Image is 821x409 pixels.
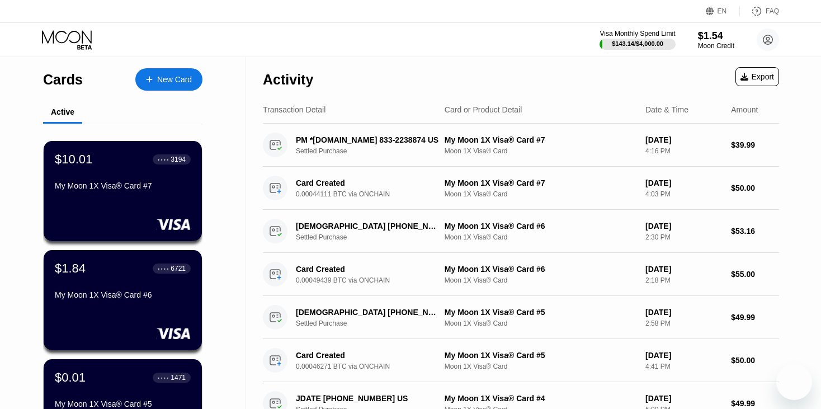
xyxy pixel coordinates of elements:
[296,319,451,327] div: Settled Purchase
[645,135,722,144] div: [DATE]
[645,147,722,155] div: 4:16 PM
[263,253,779,296] div: Card Created0.00049439 BTC via ONCHAINMy Moon 1X Visa® Card #6Moon 1X Visa® Card[DATE]2:18 PM$55.00
[171,265,186,272] div: 6721
[296,222,440,231] div: [DEMOGRAPHIC_DATA] [PHONE_NUMBER] US
[296,351,440,360] div: Card Created
[445,190,636,198] div: Moon 1X Visa® Card
[55,370,86,385] div: $0.01
[445,319,636,327] div: Moon 1X Visa® Card
[645,233,722,241] div: 2:30 PM
[645,351,722,360] div: [DATE]
[731,184,779,192] div: $50.00
[44,141,202,241] div: $10.01● ● ● ●3194My Moon 1X Visa® Card #7
[51,107,74,116] div: Active
[645,222,722,231] div: [DATE]
[645,178,722,187] div: [DATE]
[776,364,812,400] iframe: Button to launch messaging window
[43,72,83,88] div: Cards
[645,276,722,284] div: 2:18 PM
[135,68,202,91] div: New Card
[731,105,758,114] div: Amount
[766,7,779,15] div: FAQ
[718,7,727,15] div: EN
[263,105,325,114] div: Transaction Detail
[296,135,440,144] div: PM *[DOMAIN_NAME] 833-2238874 US
[731,140,779,149] div: $39.99
[296,147,451,155] div: Settled Purchase
[158,267,169,270] div: ● ● ● ●
[263,296,779,339] div: [DEMOGRAPHIC_DATA] [PHONE_NUMBER] USSettled PurchaseMy Moon 1X Visa® Card #5Moon 1X Visa® Card[DA...
[44,250,202,350] div: $1.84● ● ● ●6721My Moon 1X Visa® Card #6
[158,376,169,379] div: ● ● ● ●
[445,105,522,114] div: Card or Product Detail
[55,261,86,276] div: $1.84
[171,156,186,163] div: 3194
[645,265,722,274] div: [DATE]
[296,233,451,241] div: Settled Purchase
[600,30,675,50] div: Visa Monthly Spend Limit$143.14/$4,000.00
[55,290,191,299] div: My Moon 1X Visa® Card #6
[445,233,636,241] div: Moon 1X Visa® Card
[445,351,636,360] div: My Moon 1X Visa® Card #5
[263,72,313,88] div: Activity
[445,178,636,187] div: My Moon 1X Visa® Card #7
[263,167,779,210] div: Card Created0.00044111 BTC via ONCHAINMy Moon 1X Visa® Card #7Moon 1X Visa® Card[DATE]4:03 PM$50.00
[445,222,636,231] div: My Moon 1X Visa® Card #6
[157,75,192,84] div: New Card
[645,363,722,370] div: 4:41 PM
[735,67,779,86] div: Export
[740,6,779,17] div: FAQ
[731,313,779,322] div: $49.99
[698,30,734,42] div: $1.54
[296,308,440,317] div: [DEMOGRAPHIC_DATA] [PHONE_NUMBER] US
[296,190,451,198] div: 0.00044111 BTC via ONCHAIN
[645,190,722,198] div: 4:03 PM
[698,30,734,50] div: $1.54Moon Credit
[731,399,779,408] div: $49.99
[698,42,734,50] div: Moon Credit
[263,124,779,167] div: PM *[DOMAIN_NAME] 833-2238874 USSettled PurchaseMy Moon 1X Visa® Card #7Moon 1X Visa® Card[DATE]4...
[740,72,774,81] div: Export
[731,270,779,279] div: $55.00
[158,158,169,161] div: ● ● ● ●
[445,147,636,155] div: Moon 1X Visa® Card
[55,152,92,167] div: $10.01
[445,265,636,274] div: My Moon 1X Visa® Card #6
[731,356,779,365] div: $50.00
[612,40,663,47] div: $143.14 / $4,000.00
[706,6,740,17] div: EN
[171,374,186,382] div: 1471
[445,276,636,284] div: Moon 1X Visa® Card
[645,105,688,114] div: Date & Time
[55,181,191,190] div: My Moon 1X Visa® Card #7
[445,363,636,370] div: Moon 1X Visa® Card
[645,319,722,327] div: 2:58 PM
[645,394,722,403] div: [DATE]
[731,227,779,236] div: $53.16
[296,265,440,274] div: Card Created
[645,308,722,317] div: [DATE]
[296,363,451,370] div: 0.00046271 BTC via ONCHAIN
[600,30,675,37] div: Visa Monthly Spend Limit
[263,210,779,253] div: [DEMOGRAPHIC_DATA] [PHONE_NUMBER] USSettled PurchaseMy Moon 1X Visa® Card #6Moon 1X Visa® Card[DA...
[445,135,636,144] div: My Moon 1X Visa® Card #7
[296,394,440,403] div: JDATE [PHONE_NUMBER] US
[296,276,451,284] div: 0.00049439 BTC via ONCHAIN
[445,394,636,403] div: My Moon 1X Visa® Card #4
[55,399,191,408] div: My Moon 1X Visa® Card #5
[296,178,440,187] div: Card Created
[445,308,636,317] div: My Moon 1X Visa® Card #5
[263,339,779,382] div: Card Created0.00046271 BTC via ONCHAINMy Moon 1X Visa® Card #5Moon 1X Visa® Card[DATE]4:41 PM$50.00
